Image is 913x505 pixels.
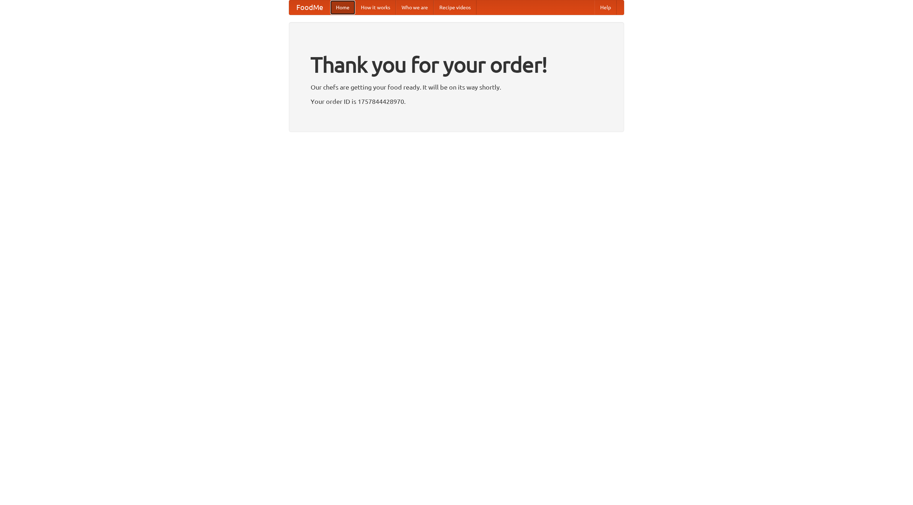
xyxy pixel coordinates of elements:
[396,0,434,15] a: Who we are
[330,0,355,15] a: Home
[355,0,396,15] a: How it works
[595,0,617,15] a: Help
[434,0,476,15] a: Recipe videos
[311,47,602,82] h1: Thank you for your order!
[311,82,602,92] p: Our chefs are getting your food ready. It will be on its way shortly.
[311,96,602,107] p: Your order ID is 1757844428970.
[289,0,330,15] a: FoodMe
